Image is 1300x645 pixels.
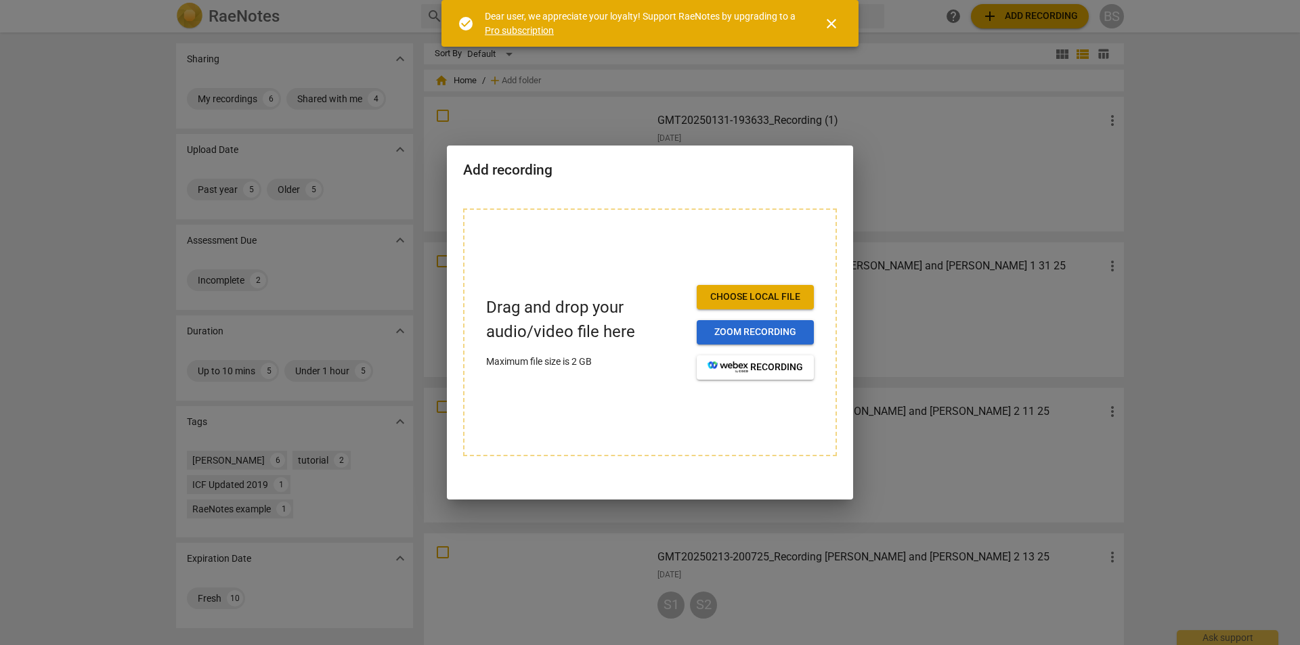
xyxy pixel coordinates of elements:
span: Zoom recording [708,326,803,339]
button: recording [697,355,814,380]
span: check_circle [458,16,474,32]
span: close [823,16,840,32]
p: Maximum file size is 2 GB [486,355,686,369]
div: Dear user, we appreciate your loyalty! Support RaeNotes by upgrading to a [485,9,799,37]
button: Choose local file [697,285,814,309]
button: Close [815,7,848,40]
h2: Add recording [463,162,837,179]
button: Zoom recording [697,320,814,344]
span: recording [708,361,803,374]
span: Choose local file [708,290,803,304]
a: Pro subscription [485,25,554,36]
p: Drag and drop your audio/video file here [486,296,686,343]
